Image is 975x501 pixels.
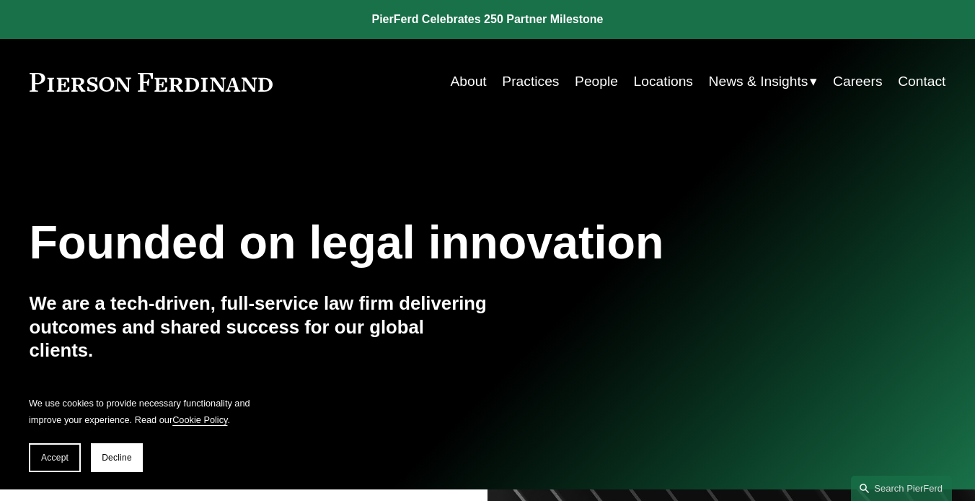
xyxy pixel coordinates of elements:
a: Contact [898,68,945,95]
span: Accept [41,453,69,463]
a: Locations [634,68,693,95]
a: People [575,68,618,95]
span: News & Insights [709,69,808,95]
h1: Founded on legal innovation [30,216,793,269]
span: Decline [102,453,132,463]
a: Careers [833,68,882,95]
section: Cookie banner [14,381,274,487]
button: Accept [29,443,81,472]
a: Search this site [851,476,952,501]
a: Cookie Policy [172,414,227,425]
a: Practices [502,68,559,95]
button: Decline [91,443,143,472]
a: About [450,68,486,95]
p: We use cookies to provide necessary functionality and improve your experience. Read our . [29,396,260,429]
h4: We are a tech-driven, full-service law firm delivering outcomes and shared success for our global... [30,292,487,362]
a: folder dropdown [709,68,818,95]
